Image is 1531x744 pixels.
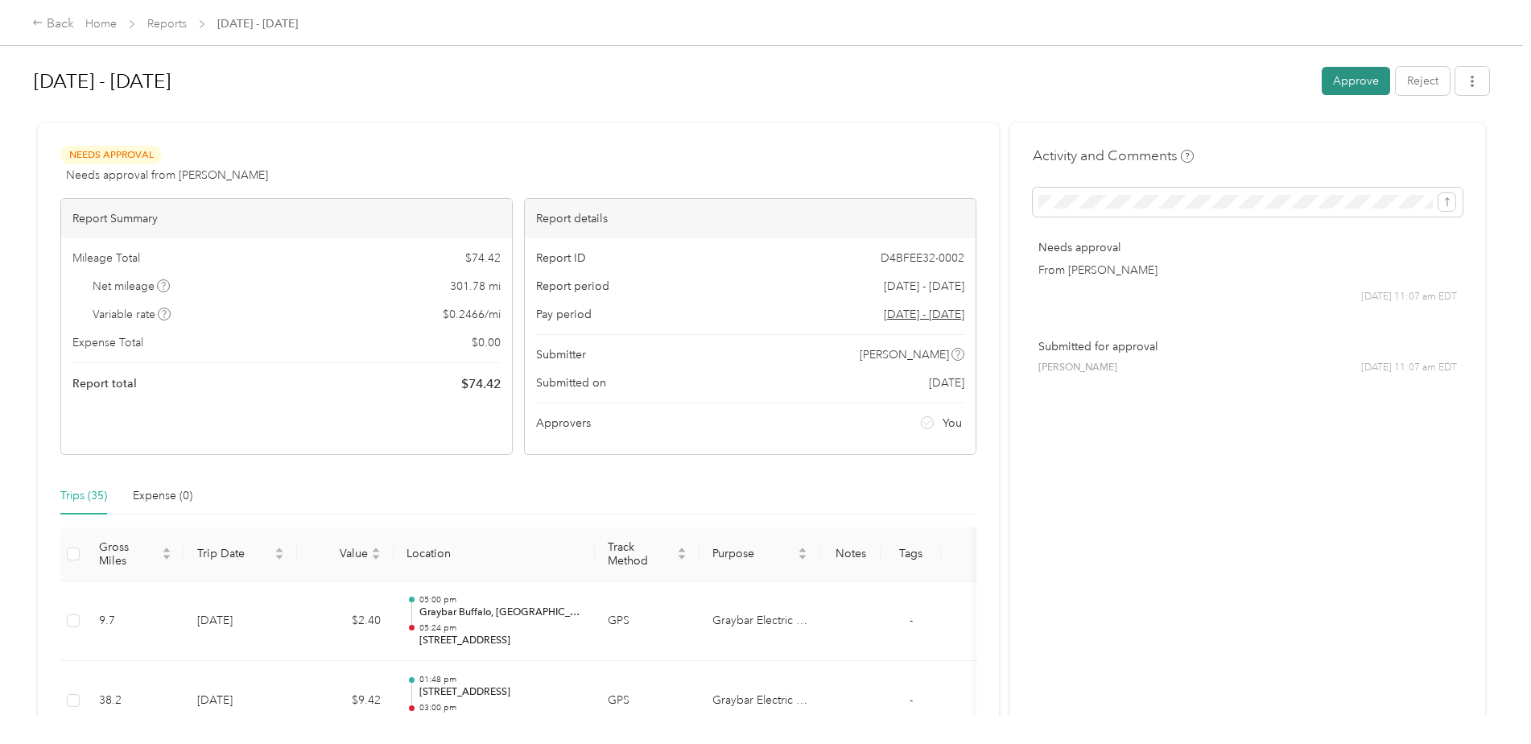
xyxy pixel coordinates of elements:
span: [DATE] 11:07 am EDT [1361,361,1457,375]
span: Needs approval from [PERSON_NAME] [66,167,268,184]
span: 301.78 mi [450,278,501,295]
span: [DATE] - [DATE] [884,278,964,295]
th: Track Method [595,527,699,581]
p: 03:00 pm [419,702,582,713]
th: Tags [881,527,941,581]
span: Report period [536,278,609,295]
span: Purpose [712,547,794,560]
span: $ 74.42 [461,374,501,394]
span: [PERSON_NAME] [1038,361,1117,375]
p: Needs approval [1038,239,1457,256]
span: caret-down [798,552,807,562]
p: 05:00 pm [419,594,582,606]
p: 05:24 pm [419,622,582,634]
th: Notes [820,527,881,581]
span: Gross Miles [99,540,159,568]
th: Value [297,527,394,581]
div: Trips (35) [60,487,107,505]
span: You [943,415,962,432]
span: [DATE] [929,374,964,391]
th: Purpose [699,527,820,581]
th: Gross Miles [86,527,184,581]
span: caret-up [371,545,381,555]
th: Trip Date [184,527,297,581]
td: 9.7 [86,581,184,662]
span: Submitter [536,346,586,363]
td: 38.2 [86,661,184,742]
span: Value [310,547,368,560]
span: caret-up [798,545,807,555]
span: caret-down [274,552,284,562]
td: [DATE] [184,581,297,662]
span: Variable rate [93,306,171,323]
p: [STREET_ADDRESS] [419,634,582,648]
button: Reject [1396,67,1450,95]
span: Report total [72,375,137,392]
span: caret-up [274,545,284,555]
button: Approve [1322,67,1390,95]
span: $ 0.00 [472,334,501,351]
span: Needs Approval [60,146,162,164]
span: - [910,693,913,707]
td: $2.40 [297,581,394,662]
span: - [910,614,913,627]
span: Approvers [536,415,591,432]
div: Expense (0) [133,487,192,505]
span: Report ID [536,250,586,267]
p: Graybar Buffalo, [GEOGRAPHIC_DATA] [419,606,582,620]
span: caret-up [677,545,687,555]
td: [DATE] [184,661,297,742]
p: 01:48 pm [419,674,582,685]
span: [PERSON_NAME] [860,346,949,363]
th: Location [394,527,595,581]
h1: Sep 1 - 30, 2025 [34,62,1310,101]
span: [DATE] 11:07 am EDT [1361,290,1457,304]
div: Report details [525,199,976,238]
span: Trip Date [197,547,271,560]
div: Report Summary [61,199,512,238]
p: Submitted for approval [1038,338,1457,355]
td: Graybar Electric Company, Inc [699,581,820,662]
td: $9.42 [297,661,394,742]
span: [DATE] - [DATE] [217,15,298,32]
span: Pay period [536,306,592,323]
iframe: Everlance-gr Chat Button Frame [1441,654,1531,744]
span: Go to pay period [884,306,964,323]
span: Mileage Total [72,250,140,267]
span: $ 0.2466 / mi [443,306,501,323]
p: Graybar Buffalo, [GEOGRAPHIC_DATA] [419,713,582,728]
p: [STREET_ADDRESS] [419,685,582,700]
span: Expense Total [72,334,143,351]
span: caret-down [162,552,171,562]
a: Reports [147,17,187,31]
h4: Activity and Comments [1033,146,1194,166]
span: caret-down [677,552,687,562]
span: Submitted on [536,374,606,391]
span: $ 74.42 [465,250,501,267]
div: Back [32,14,74,34]
td: GPS [595,661,699,742]
td: GPS [595,581,699,662]
span: caret-down [371,552,381,562]
span: Track Method [608,540,674,568]
span: D4BFEE32-0002 [881,250,964,267]
span: caret-up [162,545,171,555]
p: From [PERSON_NAME] [1038,262,1457,279]
td: Graybar Electric Company, Inc [699,661,820,742]
a: Home [85,17,117,31]
span: Net mileage [93,278,171,295]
